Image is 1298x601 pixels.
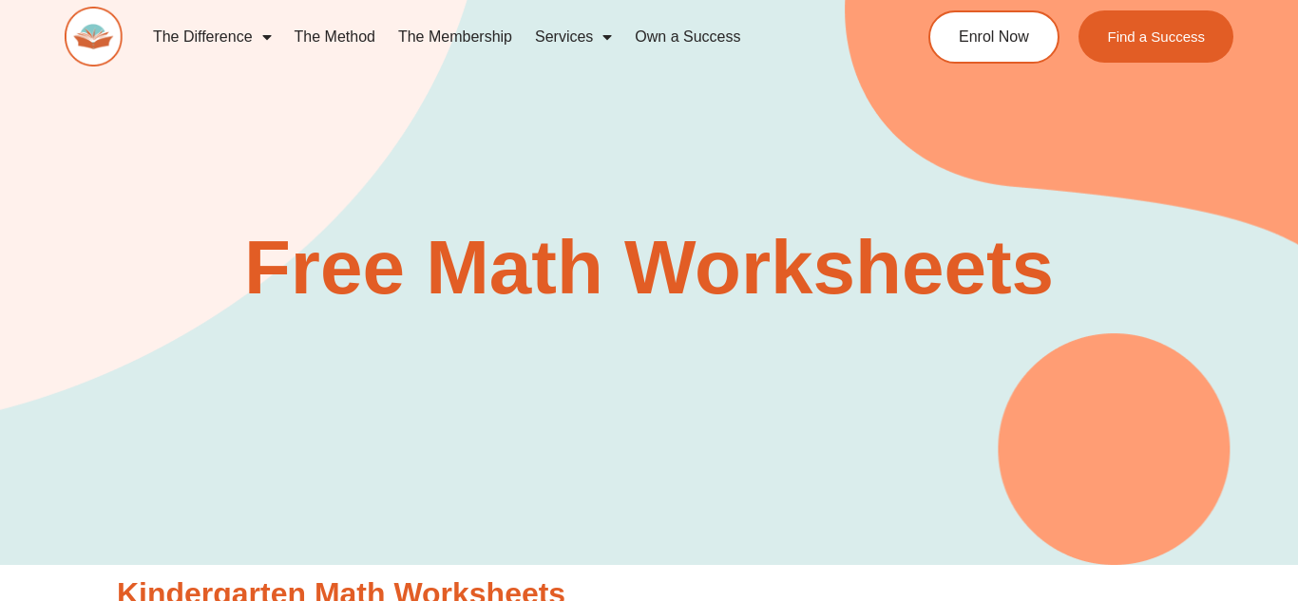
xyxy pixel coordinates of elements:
[1107,29,1205,44] span: Find a Success
[283,15,387,59] a: The Method
[387,15,524,59] a: The Membership
[524,15,623,59] a: Services
[142,15,862,59] nav: Menu
[623,15,752,59] a: Own a Success
[928,10,1059,64] a: Enrol Now
[107,230,1191,306] h2: Free Math Worksheets
[959,29,1029,45] span: Enrol Now
[142,15,283,59] a: The Difference
[1078,10,1233,63] a: Find a Success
